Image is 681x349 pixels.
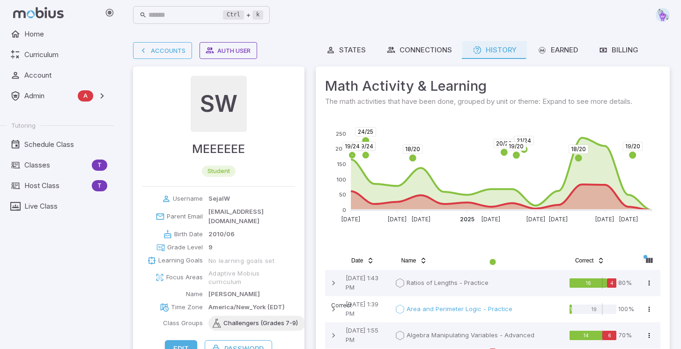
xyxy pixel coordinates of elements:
[191,76,247,132] div: SW
[346,274,388,292] p: [DATE] 1:43 PM
[166,273,203,282] p: Focus Areas
[216,319,305,328] span: Challengers (Grades 7-9)
[599,45,638,55] div: Billing
[570,329,616,342] svg: Answered 20 of 20
[11,121,36,130] span: Tutoring
[24,201,107,211] span: Live Class
[595,216,614,223] tspan: [DATE]
[570,306,571,312] text: 1
[174,230,203,239] p: Birth Date
[407,278,489,288] p: Ratios of Lengths - Practice
[346,300,388,319] p: [DATE] 1:39 PM
[202,167,236,176] span: student
[158,256,203,265] p: Learning Goals
[407,331,534,340] p: Algebra Manipulating Variables - Advanced
[208,230,235,239] p: 2010/06
[656,8,670,22] img: pentagon.svg
[346,253,380,268] button: Date
[24,139,107,150] span: Schedule Class
[619,216,638,223] tspan: [DATE]
[208,256,274,265] span: No learning goals set
[575,257,593,264] span: Correct
[401,257,416,264] span: Name
[24,181,88,191] span: Host Class
[167,243,203,252] p: Grade Level
[208,303,285,312] p: America/New_York (EDT)
[24,70,107,80] span: Account
[585,280,591,285] text: 16
[24,91,74,101] span: Admin
[208,243,213,252] p: 9
[133,42,192,59] a: Accounts
[460,216,474,223] tspan: 2025
[192,139,245,158] h4: MEEEEEE
[395,253,433,268] button: Name
[325,76,660,96] span: Math Activity & Learning
[607,332,611,338] text: 6
[208,290,260,299] p: [PERSON_NAME]
[526,216,545,223] tspan: [DATE]
[407,305,512,314] p: Area and Perimeter Logic - Practice
[92,181,107,190] span: T
[386,45,452,55] div: Connections
[24,160,88,170] span: Classes
[618,278,632,288] p: 80 %
[570,253,610,268] button: Correct
[335,145,346,152] tspan: 200
[412,216,430,223] tspan: [DATE]
[173,194,203,204] p: Username
[171,303,203,312] p: Time Zone
[341,216,360,223] tspan: [DATE]
[223,10,244,20] kbd: Ctrl
[78,91,93,101] span: A
[186,290,203,299] p: Name
[167,212,203,221] p: Parent Email
[592,306,597,312] text: 19
[618,331,632,340] p: 70 %
[337,176,346,183] tspan: 100
[346,326,388,345] p: [DATE] 1:55 PM
[337,161,346,167] tspan: 150
[618,305,634,314] p: 100 %
[325,96,660,107] span: The math activities that have been done, grouped by unit or theme: Expand to see more details.
[200,42,257,59] button: Auth User
[610,280,613,285] text: 4
[339,191,346,198] tspan: 50
[570,277,616,289] svg: Answered 20 of 20
[208,269,295,286] span: Adaptive Mobius curriculum
[208,194,230,204] p: SejalW
[583,332,588,338] text: 14
[324,302,352,309] span: Correct
[336,131,346,137] tspan: 250
[388,216,407,223] tspan: [DATE]
[642,253,657,268] button: Column visibility
[537,45,578,55] div: Earned
[24,29,107,39] span: Home
[549,216,568,223] tspan: [DATE]
[24,50,107,60] span: Curriculum
[326,45,366,55] div: States
[208,207,295,226] p: [EMAIL_ADDRESS][DOMAIN_NAME]
[252,10,263,20] kbd: k
[473,45,517,55] div: History
[481,216,500,223] tspan: [DATE]
[163,319,203,328] p: Class Groups
[223,9,263,21] div: +
[342,207,346,213] tspan: 0
[351,257,363,264] span: Date
[570,303,616,315] svg: Answered 1 of 20
[92,160,107,170] span: T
